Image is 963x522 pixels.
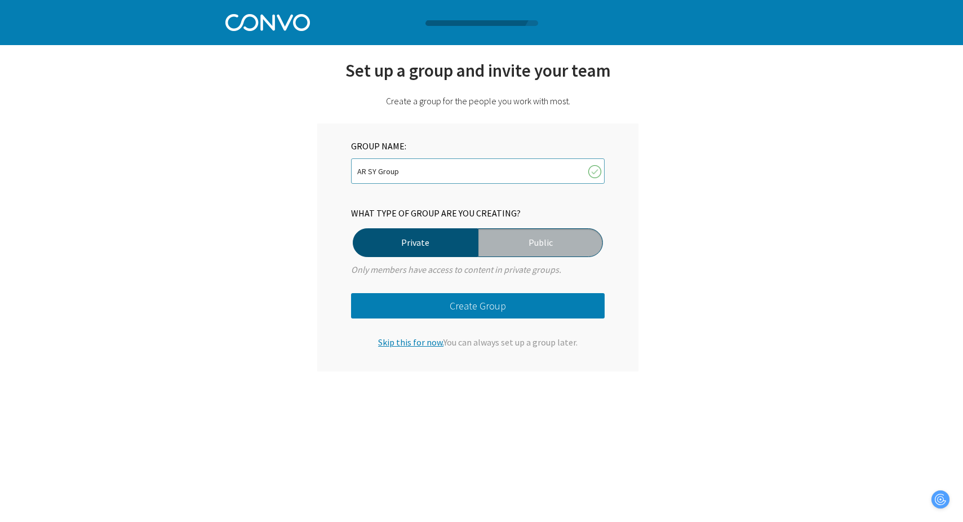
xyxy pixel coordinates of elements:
[317,95,638,107] div: Create a group for the people you work with most.
[351,139,416,153] div: GROUP NAME:
[225,11,310,31] img: Convo Logo
[588,165,602,179] img: valid.png
[353,228,478,257] label: Private
[351,206,605,220] div: WHAT TYPE OF GROUP ARE YOU CREATING?
[351,158,605,184] input: Example: Marketing
[378,337,443,348] span: Skip this for now.
[478,228,603,257] label: Public
[351,324,605,349] div: You can always set up a group later.
[351,264,561,275] i: Only members have access to content in private groups.
[317,59,638,95] div: Set up a group and invite your team
[351,293,605,318] button: Create Group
